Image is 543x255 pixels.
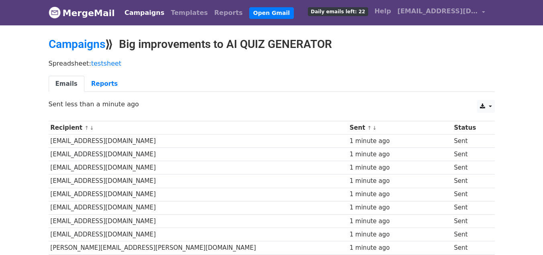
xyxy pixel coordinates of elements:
[452,201,489,214] td: Sent
[49,37,105,51] a: Campaigns
[452,188,489,201] td: Sent
[350,190,450,199] div: 1 minute ago
[49,6,61,19] img: MergeMail logo
[452,121,489,135] th: Status
[452,241,489,254] td: Sent
[452,135,489,148] td: Sent
[49,148,348,161] td: [EMAIL_ADDRESS][DOMAIN_NAME]
[350,176,450,186] div: 1 minute ago
[394,3,488,22] a: [EMAIL_ADDRESS][DOMAIN_NAME]
[49,174,348,188] td: [EMAIL_ADDRESS][DOMAIN_NAME]
[452,214,489,228] td: Sent
[49,135,348,148] td: [EMAIL_ADDRESS][DOMAIN_NAME]
[49,76,84,92] a: Emails
[308,7,368,16] span: Daily emails left: 22
[350,217,450,226] div: 1 minute ago
[49,37,495,51] h2: ⟫ Big improvements to AI QUIZ GENERATOR
[49,59,495,68] p: Spreadsheet:
[350,137,450,146] div: 1 minute ago
[211,5,246,21] a: Reports
[373,125,377,131] a: ↓
[348,121,452,135] th: Sent
[49,188,348,201] td: [EMAIL_ADDRESS][DOMAIN_NAME]
[49,121,348,135] th: Recipient
[350,243,450,253] div: 1 minute ago
[49,228,348,241] td: [EMAIL_ADDRESS][DOMAIN_NAME]
[305,3,371,19] a: Daily emails left: 22
[49,161,348,174] td: [EMAIL_ADDRESS][DOMAIN_NAME]
[168,5,211,21] a: Templates
[452,174,489,188] td: Sent
[84,125,89,131] a: ↑
[452,161,489,174] td: Sent
[350,230,450,239] div: 1 minute ago
[90,125,94,131] a: ↓
[398,6,478,16] span: [EMAIL_ADDRESS][DOMAIN_NAME]
[84,76,125,92] a: Reports
[49,4,115,21] a: MergeMail
[49,100,495,108] p: Sent less than a minute ago
[452,228,489,241] td: Sent
[49,201,348,214] td: [EMAIL_ADDRESS][DOMAIN_NAME]
[91,60,121,67] a: testsheet
[350,203,450,212] div: 1 minute ago
[249,7,294,19] a: Open Gmail
[350,163,450,172] div: 1 minute ago
[350,150,450,159] div: 1 minute ago
[367,125,372,131] a: ↑
[49,214,348,228] td: [EMAIL_ADDRESS][DOMAIN_NAME]
[121,5,168,21] a: Campaigns
[371,3,394,19] a: Help
[452,148,489,161] td: Sent
[49,241,348,254] td: [PERSON_NAME][EMAIL_ADDRESS][PERSON_NAME][DOMAIN_NAME]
